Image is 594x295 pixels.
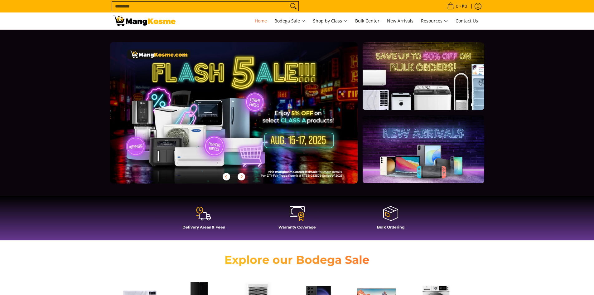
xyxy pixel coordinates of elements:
[384,12,417,29] a: New Arrivals
[110,42,378,194] a: More
[452,12,481,29] a: Contact Us
[461,4,468,8] span: ₱0
[310,12,351,29] a: Shop by Class
[254,205,341,234] a: Warranty Coverage
[418,12,451,29] a: Resources
[182,12,481,29] nav: Main Menu
[313,17,348,25] span: Shop by Class
[421,17,448,25] span: Resources
[160,205,247,234] a: Delivery Areas & Fees
[387,18,413,24] span: New Arrivals
[355,18,379,24] span: Bulk Center
[347,205,434,234] a: Bulk Ordering
[160,225,247,229] h4: Delivery Areas & Fees
[113,16,176,26] img: Mang Kosme: Your Home Appliances Warehouse Sale Partner!
[254,225,341,229] h4: Warranty Coverage
[255,18,267,24] span: Home
[352,12,383,29] a: Bulk Center
[445,3,469,10] span: •
[456,18,478,24] span: Contact Us
[271,12,309,29] a: Bodega Sale
[252,12,270,29] a: Home
[288,2,298,11] button: Search
[234,170,248,184] button: Next
[207,253,388,267] h2: Explore our Bodega Sale
[347,225,434,229] h4: Bulk Ordering
[274,17,306,25] span: Bodega Sale
[455,4,459,8] span: 0
[220,170,233,184] button: Previous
